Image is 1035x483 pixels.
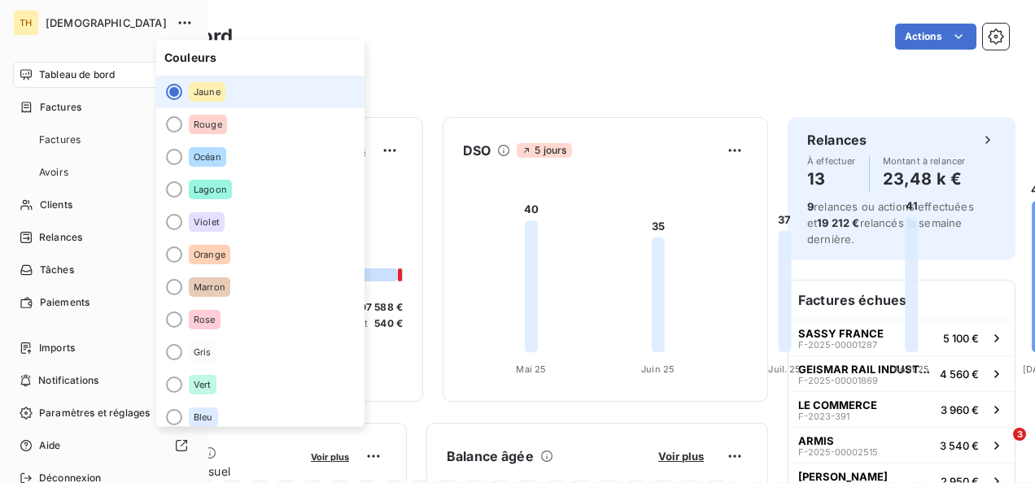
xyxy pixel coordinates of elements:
[38,373,98,388] span: Notifications
[39,230,82,245] span: Relances
[194,185,227,194] span: Lagoon
[641,363,675,375] tspan: Juin 25
[194,250,225,259] span: Orange
[306,449,354,463] button: Voir plus
[517,143,571,158] span: 5 jours
[40,295,90,310] span: Paiements
[658,450,704,463] span: Voir plus
[40,100,81,115] span: Factures
[194,380,212,389] span: Vert
[941,403,979,416] span: 3 960 €
[768,363,801,375] tspan: Juil. 25
[447,446,534,466] h6: Balance âgée
[798,434,834,447] span: ARMIS
[653,449,709,463] button: Voir plus
[39,406,150,420] span: Paramètres et réglages
[788,427,1015,463] button: ARMISF-2025-000025153 540 €
[374,316,403,331] span: 540 €
[798,447,878,457] span: F-2025-00002515
[13,433,194,459] a: Aide
[311,451,349,463] span: Voir plus
[194,120,222,129] span: Rouge
[13,10,39,36] div: TH
[463,141,491,160] h6: DSO
[39,438,61,453] span: Aide
[940,439,979,452] span: 3 540 €
[788,391,1015,427] button: LE COMMERCEF-2023-3913 960 €
[194,282,225,292] span: Marron
[194,152,221,162] span: Océan
[1013,428,1026,441] span: 3
[40,198,72,212] span: Clients
[516,363,546,375] tspan: Mai 25
[798,411,849,421] span: F-2023-391
[39,165,68,180] span: Avoirs
[798,398,877,411] span: LE COMMERCE
[194,412,213,422] span: Bleu
[40,263,74,277] span: Tâches
[39,133,81,147] span: Factures
[807,130,867,150] h6: Relances
[194,315,216,324] span: Rose
[156,40,365,76] span: Couleurs
[895,24,976,50] button: Actions
[46,16,167,29] span: [DEMOGRAPHIC_DATA]
[356,300,403,315] span: 107 588 €
[883,156,966,166] span: Montant à relancer
[194,347,212,357] span: Gris
[194,217,220,227] span: Violet
[807,156,856,166] span: À effectuer
[893,363,929,375] tspan: Août 25
[798,470,888,483] span: [PERSON_NAME]
[980,428,1019,467] iframe: Intercom live chat
[39,341,75,355] span: Imports
[39,67,115,82] span: Tableau de bord
[194,87,221,97] span: Jaune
